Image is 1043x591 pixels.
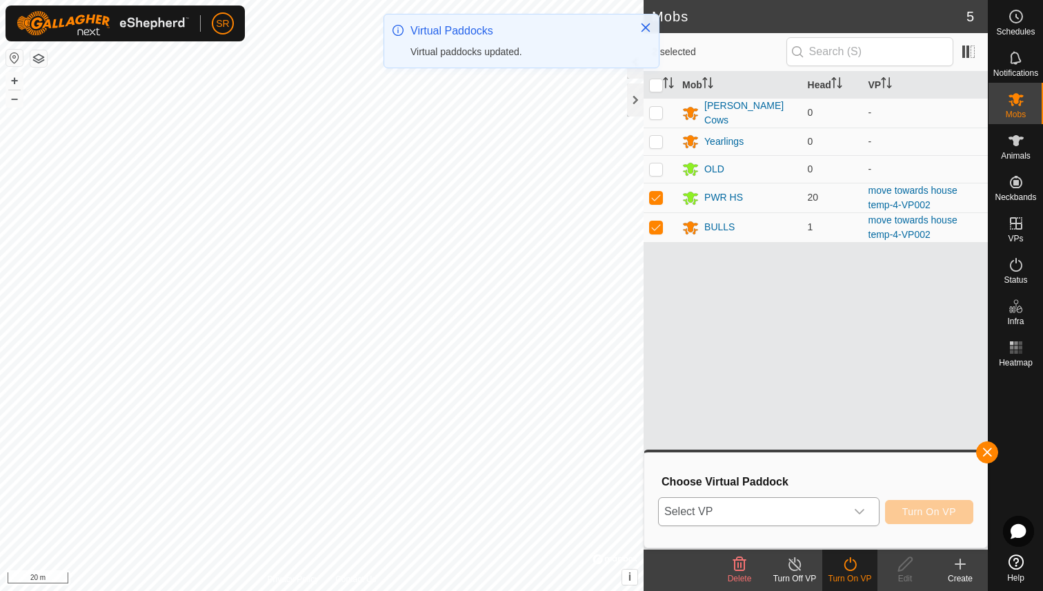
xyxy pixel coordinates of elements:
[652,8,966,25] h2: Mobs
[216,17,229,31] span: SR
[885,500,973,524] button: Turn On VP
[863,98,988,128] td: -
[677,72,802,99] th: Mob
[808,163,813,174] span: 0
[966,6,974,27] span: 5
[704,190,743,205] div: PWR HS
[1006,110,1026,119] span: Mobs
[989,549,1043,588] a: Help
[6,72,23,89] button: +
[881,79,892,90] p-sorticon: Activate to sort
[622,570,637,585] button: i
[335,573,376,585] a: Contact Us
[808,136,813,147] span: 0
[704,99,796,128] div: [PERSON_NAME] Cows
[702,79,713,90] p-sorticon: Activate to sort
[6,90,23,107] button: –
[652,45,786,59] span: 2 selected
[410,45,626,59] div: Virtual paddocks updated.
[877,572,933,585] div: Edit
[17,11,189,36] img: Gallagher Logo
[30,50,47,67] button: Map Layers
[999,359,1033,367] span: Heatmap
[1001,152,1031,160] span: Animals
[704,134,744,149] div: Yearlings
[662,475,973,488] h3: Choose Virtual Paddock
[728,574,752,583] span: Delete
[704,162,724,177] div: OLD
[663,79,674,90] p-sorticon: Activate to sort
[822,572,877,585] div: Turn On VP
[1007,317,1024,325] span: Infra
[786,37,953,66] input: Search (S)
[802,72,863,99] th: Head
[868,214,957,240] a: move towards house temp-4-VP002
[6,50,23,66] button: Reset Map
[996,28,1035,36] span: Schedules
[659,498,846,525] span: Select VP
[808,107,813,118] span: 0
[1008,234,1023,243] span: VPs
[902,506,956,517] span: Turn On VP
[808,221,813,232] span: 1
[636,18,655,37] button: Close
[868,185,957,210] a: move towards house temp-4-VP002
[767,572,822,585] div: Turn Off VP
[933,572,988,585] div: Create
[410,23,626,39] div: Virtual Paddocks
[995,193,1036,201] span: Neckbands
[863,155,988,183] td: -
[628,571,631,583] span: i
[863,72,988,99] th: VP
[831,79,842,90] p-sorticon: Activate to sort
[993,69,1038,77] span: Notifications
[267,573,319,585] a: Privacy Policy
[808,192,819,203] span: 20
[846,498,873,525] div: dropdown trigger
[863,128,988,155] td: -
[1004,276,1027,284] span: Status
[1007,574,1024,582] span: Help
[704,220,735,234] div: BULLS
